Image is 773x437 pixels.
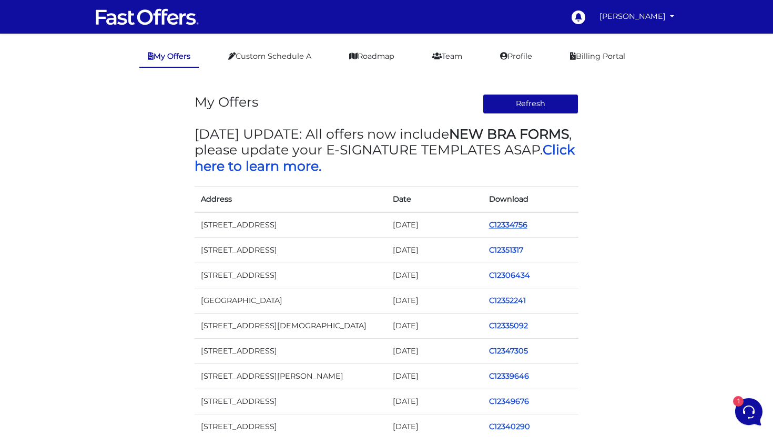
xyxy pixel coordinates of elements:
a: C12351317 [489,245,523,255]
a: [PERSON_NAME] [595,6,678,27]
td: [DATE] [387,339,483,364]
a: C12306434 [489,270,530,280]
h2: Hello [PERSON_NAME] 👋 [8,8,177,42]
a: Team [424,46,471,67]
td: [STREET_ADDRESS][DEMOGRAPHIC_DATA] [195,313,387,338]
button: Home [8,337,73,361]
td: [STREET_ADDRESS] [195,212,387,238]
th: Date [387,186,483,212]
span: 1 [105,336,113,344]
h3: My Offers [195,94,258,110]
button: Help [137,337,202,361]
a: C12347305 [489,346,528,356]
a: C12352241 [489,296,526,305]
button: Refresh [483,94,579,114]
a: C12339646 [489,371,529,381]
a: Fast OffersYou:Thanks! :)[DATE] [13,71,198,103]
span: Find an Answer [17,190,72,198]
th: Download [483,186,579,212]
td: [DATE] [387,389,483,414]
span: Fast Offers Support [44,116,167,127]
th: Address [195,186,387,212]
button: Start a Conversation [17,148,194,169]
td: [DATE] [387,263,483,288]
td: [STREET_ADDRESS] [195,339,387,364]
span: Fast Offers [44,76,167,86]
a: Fast Offers SupportHi [PERSON_NAME], sorry about the delay, I've gone ahead and refunded you your... [13,112,198,143]
a: Roadmap [341,46,403,67]
td: [DATE] [387,237,483,263]
h3: [DATE] UPDATE: All offers now include , please update your E-SIGNATURE TEMPLATES ASAP. [195,126,578,174]
td: [STREET_ADDRESS] [195,237,387,263]
a: C12340290 [489,422,530,431]
p: [DATE] [173,116,194,126]
td: [STREET_ADDRESS] [195,389,387,414]
td: [DATE] [387,313,483,338]
span: Start a Conversation [76,154,147,162]
input: Search for an Article... [24,212,172,223]
td: [GEOGRAPHIC_DATA] [195,288,387,313]
td: [STREET_ADDRESS] [195,263,387,288]
a: Custom Schedule A [220,46,320,67]
p: Home [32,352,49,361]
strong: NEW BRA FORMS [449,126,569,142]
td: [DATE] [387,212,483,238]
img: dark [25,81,37,93]
a: Open Help Center [131,190,194,198]
td: [DATE] [387,364,483,389]
a: C12335092 [489,321,528,330]
img: dark [17,117,38,138]
p: Help [163,352,177,361]
a: C12334756 [489,220,527,230]
td: [DATE] [387,288,483,313]
img: dark [17,81,30,93]
a: C12349676 [489,397,529,406]
iframe: Customerly Messenger Launcher [733,396,765,428]
a: Profile [492,46,541,67]
a: See all [170,59,194,67]
p: Messages [90,352,120,361]
p: Hi [PERSON_NAME], sorry about the delay, I've gone ahead and refunded you your last payment, and ... [44,129,167,139]
p: You: Thanks! :) [44,88,167,99]
a: My Offers [139,46,199,68]
a: Click here to learn more. [195,142,575,173]
td: [STREET_ADDRESS][PERSON_NAME] [195,364,387,389]
p: [DATE] [173,76,194,85]
span: Your Conversations [17,59,85,67]
button: 1Messages [73,337,138,361]
a: Billing Portal [562,46,634,67]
